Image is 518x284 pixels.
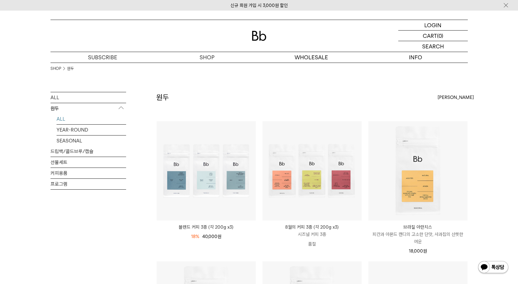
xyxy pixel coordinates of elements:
p: 품절 [262,238,362,250]
p: LOGIN [424,20,441,30]
span: [PERSON_NAME] [438,94,474,101]
p: INFO [363,52,468,63]
span: 원 [217,234,221,239]
a: 드립백/콜드브루/캡슐 [50,146,126,157]
a: SEASONAL [57,135,126,146]
p: CART [423,31,437,41]
a: 프로그램 [50,179,126,189]
span: 40,000 [202,234,221,239]
p: WHOLESALE [259,52,363,63]
a: SHOP [50,66,61,72]
p: SEARCH [422,41,444,52]
a: LOGIN [398,20,468,31]
p: 브라질 아란치스 [368,224,468,231]
img: 브라질 아란치스 [368,121,468,220]
a: 선물세트 [50,157,126,168]
img: 로고 [252,31,266,41]
a: 원두 [67,66,74,72]
a: 블렌드 커피 3종 (각 200g x3) [157,224,256,231]
span: 18,000 [409,248,427,254]
p: 시즈널 커피 3종 [262,231,362,238]
a: CART (0) [398,31,468,41]
a: 커피용품 [50,168,126,178]
p: 피칸과 아몬드 캔디의 고소한 단맛, 사과칩의 산뜻한 여운 [368,231,468,245]
a: 8월의 커피 3종 (각 200g x3) 시즈널 커피 3종 [262,224,362,238]
h2: 원두 [156,92,169,103]
p: 원두 [50,103,126,114]
a: YEAR-ROUND [57,125,126,135]
a: ALL [57,114,126,124]
div: 18% [191,233,199,240]
a: 신규 회원 가입 시 3,000원 할인 [230,3,288,8]
img: 카카오톡 채널 1:1 채팅 버튼 [477,260,509,275]
a: 브라질 아란치스 피칸과 아몬드 캔디의 고소한 단맛, 사과칩의 산뜻한 여운 [368,224,468,245]
p: (0) [437,31,443,41]
span: 원 [423,248,427,254]
a: ALL [50,92,126,103]
a: SUBSCRIBE [50,52,155,63]
img: 블렌드 커피 3종 (각 200g x3) [157,121,256,220]
a: SHOP [155,52,259,63]
p: 8월의 커피 3종 (각 200g x3) [262,224,362,231]
img: 8월의 커피 3종 (각 200g x3) [262,121,362,220]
